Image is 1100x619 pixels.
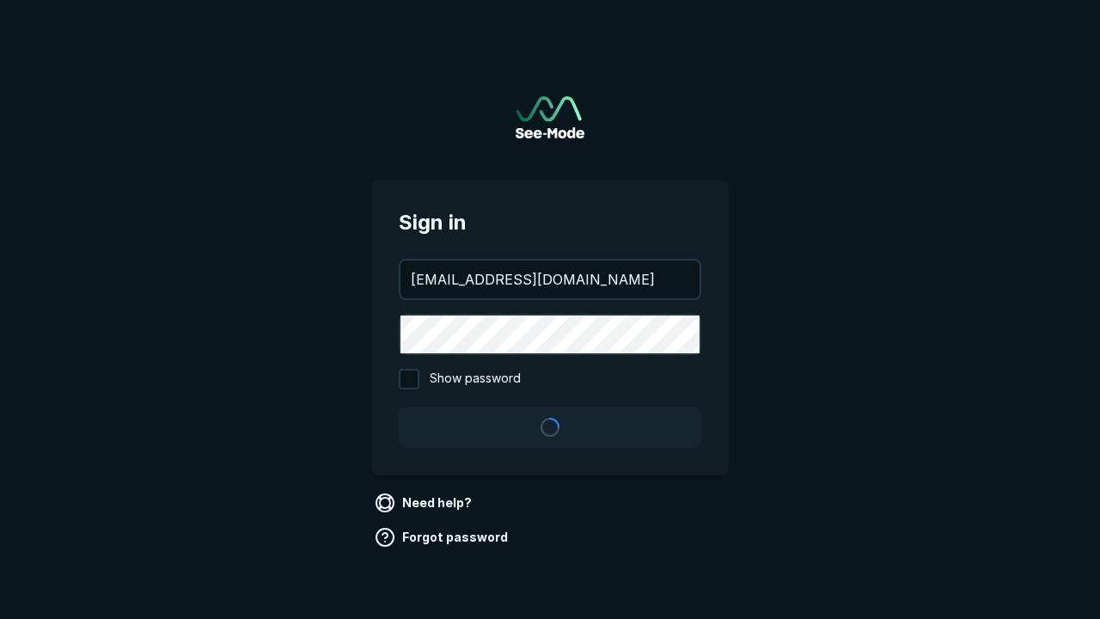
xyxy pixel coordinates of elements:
a: Go to sign in [516,96,584,138]
span: Show password [430,369,521,389]
a: Forgot password [371,524,515,551]
span: Sign in [399,207,701,238]
a: Need help? [371,489,479,517]
img: See-Mode Logo [516,96,584,138]
input: your@email.com [400,260,700,298]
